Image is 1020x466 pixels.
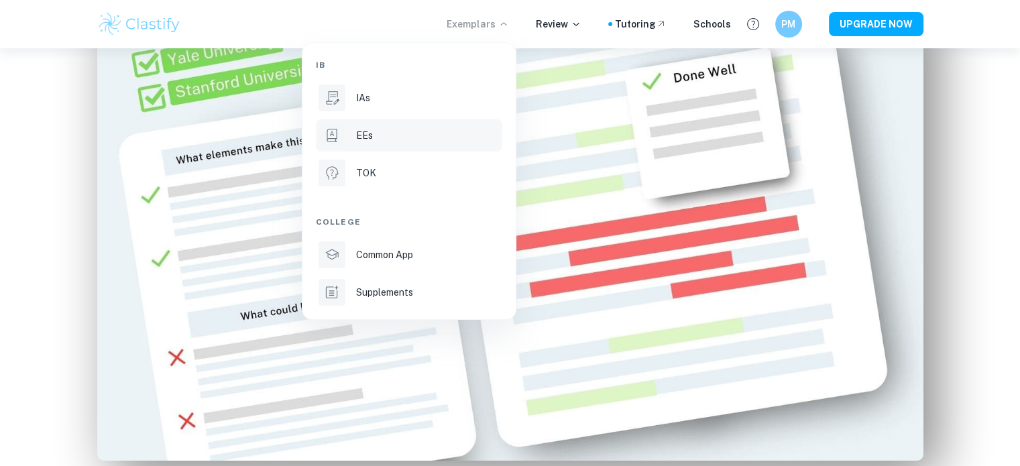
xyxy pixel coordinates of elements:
p: Common App [356,247,413,262]
a: Supplements [316,276,502,308]
a: EEs [316,119,502,152]
p: IAs [356,91,370,105]
span: College [316,216,361,228]
a: TOK [316,157,502,189]
span: IB [316,59,325,71]
a: Common App [316,239,502,271]
p: TOK [356,166,376,180]
p: EEs [356,128,373,143]
p: Supplements [356,285,413,300]
a: IAs [316,82,502,114]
